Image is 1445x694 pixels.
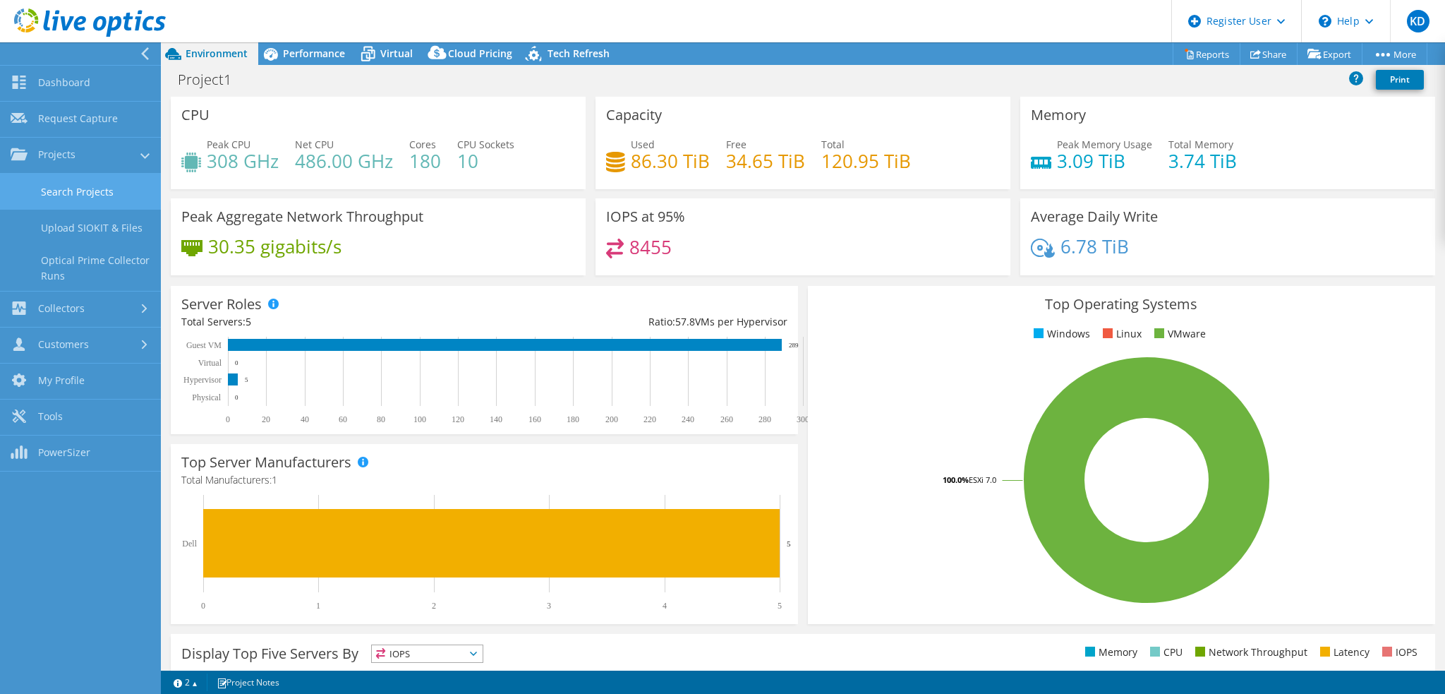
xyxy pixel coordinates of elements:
[262,414,270,424] text: 20
[207,138,250,151] span: Peak CPU
[821,138,845,151] span: Total
[1151,326,1206,342] li: VMware
[413,414,426,424] text: 100
[207,674,289,691] a: Project Notes
[448,47,512,60] span: Cloud Pricing
[452,414,464,424] text: 120
[1060,239,1129,254] h4: 6.78 TiB
[528,414,541,424] text: 160
[818,297,1425,312] h3: Top Operating Systems
[432,601,436,611] text: 2
[272,473,277,486] span: 1
[181,209,423,225] h3: Peak Aggregate Network Throughput
[490,414,502,424] text: 140
[181,314,484,330] div: Total Servers:
[457,153,514,169] h4: 10
[1407,10,1429,32] span: KD
[246,315,251,328] span: 5
[181,107,210,123] h3: CPU
[567,414,579,424] text: 180
[301,414,309,424] text: 40
[789,342,799,349] text: 289
[484,314,787,330] div: Ratio: VMs per Hypervisor
[295,153,393,169] h4: 486.00 GHz
[164,674,207,691] a: 2
[663,601,667,611] text: 4
[682,414,694,424] text: 240
[181,455,351,470] h3: Top Server Manufacturers
[547,601,551,611] text: 3
[1319,15,1331,28] svg: \n
[643,414,656,424] text: 220
[1030,326,1090,342] li: Windows
[1173,43,1240,65] a: Reports
[208,239,341,254] h4: 30.35 gigabits/s
[675,315,695,328] span: 57.8
[226,414,230,424] text: 0
[457,138,514,151] span: CPU Sockets
[605,414,618,424] text: 200
[631,153,710,169] h4: 86.30 TiB
[548,47,610,60] span: Tech Refresh
[1057,138,1152,151] span: Peak Memory Usage
[182,539,197,549] text: Dell
[235,394,238,401] text: 0
[1317,645,1370,660] li: Latency
[316,601,320,611] text: 1
[720,414,733,424] text: 260
[1379,645,1417,660] li: IOPS
[1057,153,1152,169] h4: 3.09 TiB
[1147,645,1183,660] li: CPU
[283,47,345,60] span: Performance
[380,47,413,60] span: Virtual
[1099,326,1142,342] li: Linux
[207,153,279,169] h4: 308 GHz
[943,474,969,485] tspan: 100.0%
[1031,209,1158,225] h3: Average Daily Write
[409,138,436,151] span: Cores
[787,539,791,548] text: 5
[1082,645,1137,660] li: Memory
[181,297,262,312] h3: Server Roles
[1192,645,1307,660] li: Network Throughput
[606,209,685,225] h3: IOPS at 95%
[245,376,248,383] text: 5
[201,601,205,611] text: 0
[1168,153,1237,169] h4: 3.74 TiB
[409,153,441,169] h4: 180
[1031,107,1086,123] h3: Memory
[186,47,248,60] span: Environment
[1240,43,1298,65] a: Share
[339,414,347,424] text: 60
[1362,43,1427,65] a: More
[758,414,771,424] text: 280
[629,239,672,255] h4: 8455
[235,359,238,366] text: 0
[821,153,911,169] h4: 120.95 TiB
[631,138,655,151] span: Used
[797,414,809,424] text: 300
[778,601,782,611] text: 5
[1168,138,1233,151] span: Total Memory
[181,472,787,488] h4: Total Manufacturers:
[1376,70,1424,90] a: Print
[377,414,385,424] text: 80
[726,153,805,169] h4: 34.65 TiB
[969,474,996,485] tspan: ESXi 7.0
[183,375,222,385] text: Hypervisor
[198,358,222,368] text: Virtual
[171,72,253,88] h1: Project1
[186,340,222,350] text: Guest VM
[1297,43,1362,65] a: Export
[726,138,746,151] span: Free
[606,107,662,123] h3: Capacity
[372,645,483,662] span: IOPS
[192,393,221,402] text: Physical
[295,138,334,151] span: Net CPU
